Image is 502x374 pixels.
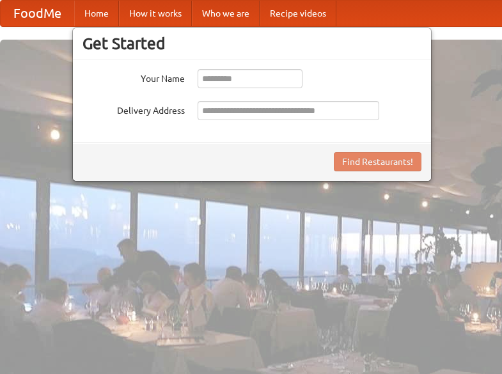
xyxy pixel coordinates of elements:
[82,34,421,53] h3: Get Started
[192,1,260,26] a: Who we are
[82,69,185,85] label: Your Name
[1,1,74,26] a: FoodMe
[334,152,421,171] button: Find Restaurants!
[82,101,185,117] label: Delivery Address
[119,1,192,26] a: How it works
[260,1,336,26] a: Recipe videos
[74,1,119,26] a: Home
